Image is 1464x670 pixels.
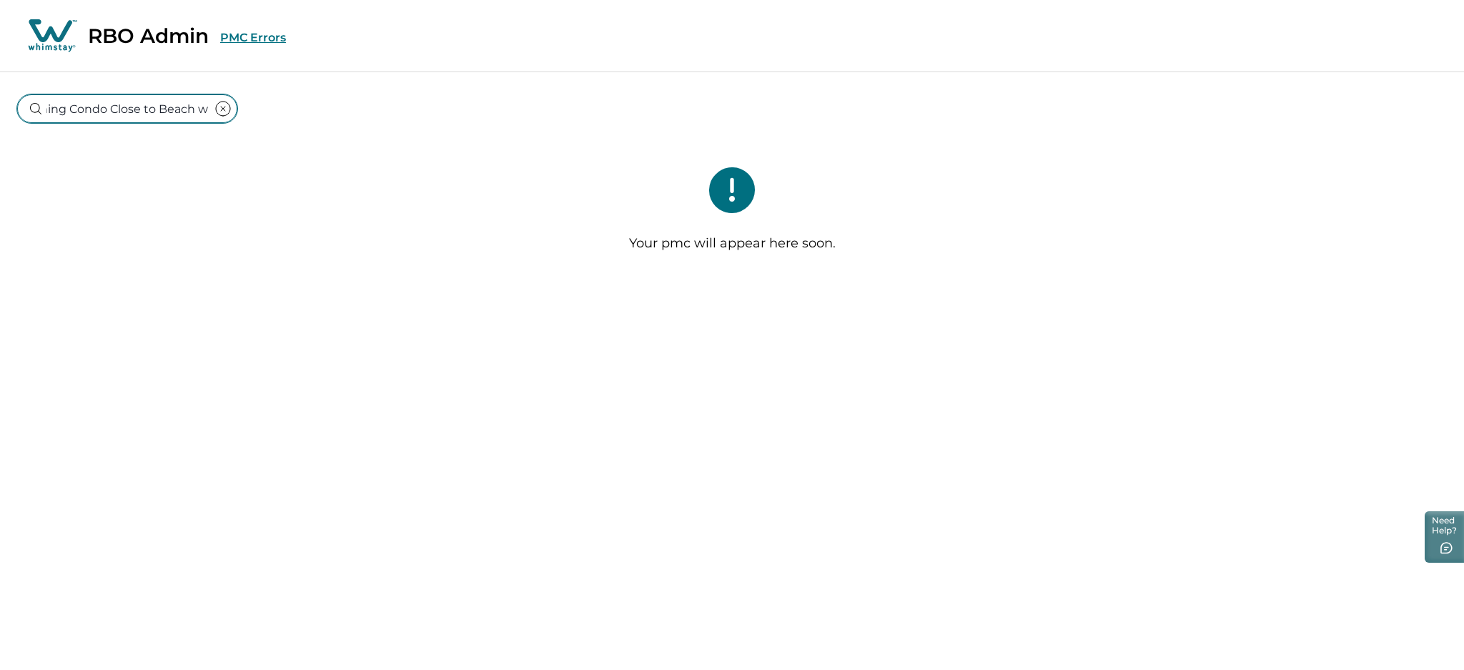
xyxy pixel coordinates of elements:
button: PMC Errors [220,31,286,44]
p: RBO Admin [88,24,209,48]
p: Your pmc will appear here soon. [629,236,836,252]
input: Search by pmc name [17,94,237,123]
button: clear input [209,94,237,123]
